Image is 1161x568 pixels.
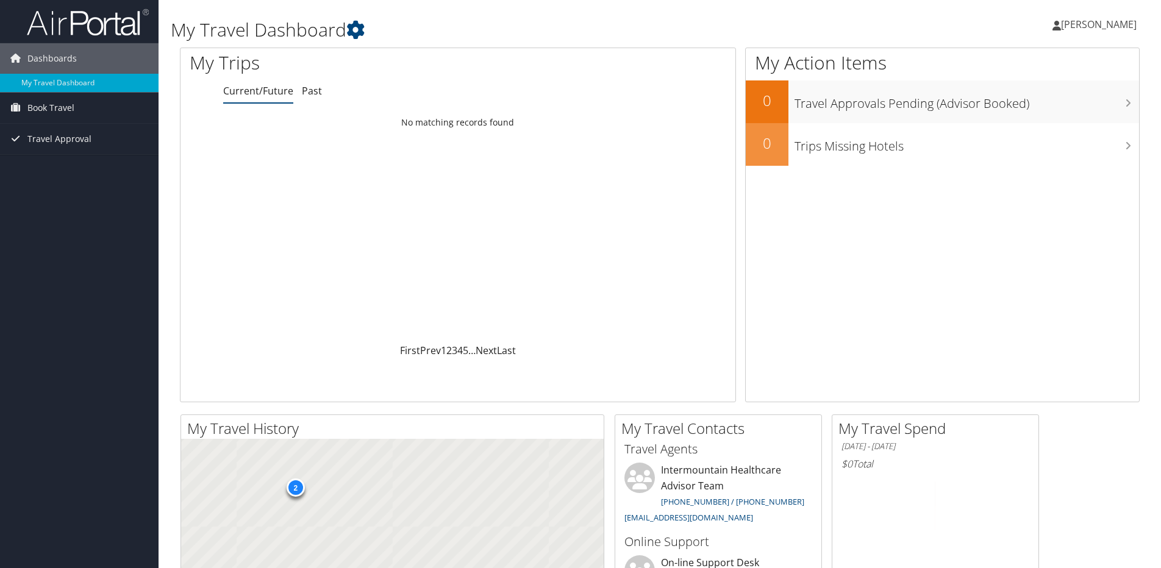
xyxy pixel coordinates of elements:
[1052,6,1149,43] a: [PERSON_NAME]
[27,8,149,37] img: airportal-logo.png
[457,344,463,357] a: 4
[468,344,476,357] span: …
[746,50,1139,76] h1: My Action Items
[476,344,497,357] a: Next
[795,132,1139,155] h3: Trips Missing Hotels
[463,344,468,357] a: 5
[286,478,304,497] div: 2
[795,89,1139,112] h3: Travel Approvals Pending (Advisor Booked)
[171,17,823,43] h1: My Travel Dashboard
[841,457,852,470] span: $0
[618,463,818,528] li: Intermountain Healthcare Advisor Team
[180,112,735,133] td: No matching records found
[27,93,74,123] span: Book Travel
[838,418,1038,439] h2: My Travel Spend
[661,496,804,507] a: [PHONE_NUMBER] / [PHONE_NUMBER]
[27,43,77,74] span: Dashboards
[746,80,1139,123] a: 0Travel Approvals Pending (Advisor Booked)
[302,84,322,98] a: Past
[624,441,812,458] h3: Travel Agents
[841,457,1029,470] h6: Total
[441,344,446,357] a: 1
[400,344,420,357] a: First
[452,344,457,357] a: 3
[624,533,812,550] h3: Online Support
[621,418,821,439] h2: My Travel Contacts
[1061,18,1137,31] span: [PERSON_NAME]
[624,512,753,523] a: [EMAIL_ADDRESS][DOMAIN_NAME]
[497,344,516,357] a: Last
[746,133,788,154] h2: 0
[190,50,495,76] h1: My Trips
[187,418,604,439] h2: My Travel History
[223,84,293,98] a: Current/Future
[746,123,1139,166] a: 0Trips Missing Hotels
[420,344,441,357] a: Prev
[841,441,1029,452] h6: [DATE] - [DATE]
[446,344,452,357] a: 2
[746,90,788,111] h2: 0
[27,124,91,154] span: Travel Approval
